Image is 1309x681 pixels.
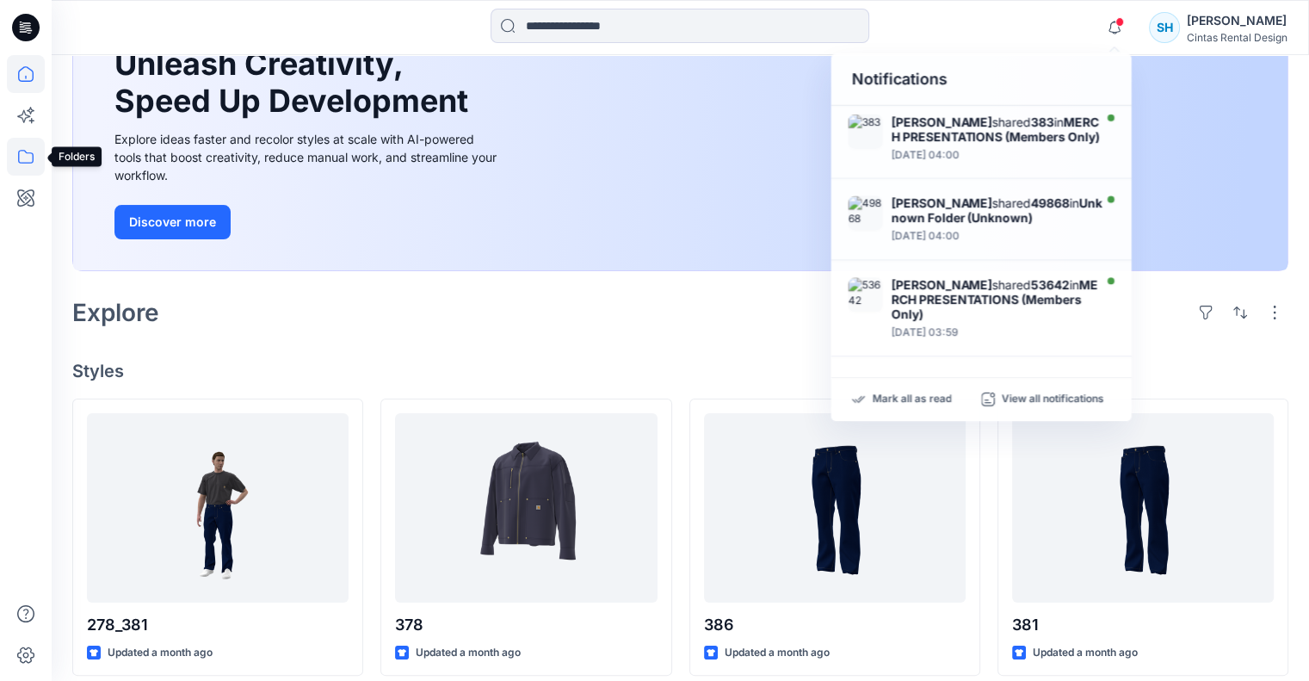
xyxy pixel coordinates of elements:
strong: 49868 [1031,196,1070,211]
h1: Unleash Creativity, Speed Up Development [114,46,476,120]
a: Discover more [114,205,502,239]
button: Discover more [114,205,231,239]
div: shared in [891,277,1103,321]
p: Updated a month ago [725,644,830,662]
img: 49868 [848,196,882,231]
h2: Explore [72,299,159,326]
div: [PERSON_NAME] [1187,10,1287,31]
p: Mark all as read [872,392,951,407]
p: Updated a month ago [416,644,521,662]
img: 383 [848,115,882,149]
div: Notifications [830,53,1131,106]
strong: [PERSON_NAME] [891,196,992,211]
a: 378 [395,413,657,603]
div: shared in [891,196,1103,226]
strong: [PERSON_NAME] [891,277,992,292]
strong: Unknown Folder (Unknown) [891,196,1102,226]
div: shared in [891,115,1103,144]
div: Monday, August 18, 2025 04:00 [891,231,1103,243]
strong: MERCH PRESENTATIONS (Members Only) [891,115,1099,144]
strong: MERCH PRESENTATIONS (Members Only) [891,277,1097,321]
p: 378 [395,613,657,637]
a: 386 [704,413,966,603]
div: Explore ideas faster and recolor styles at scale with AI-powered tools that boost creativity, red... [114,130,502,184]
h4: Styles [72,361,1288,381]
p: 278_381 [87,613,349,637]
p: View all notifications [1002,392,1104,407]
p: Updated a month ago [108,644,213,662]
div: Monday, August 18, 2025 03:59 [891,326,1103,338]
a: 381 [1012,413,1274,603]
strong: [PERSON_NAME] [891,115,992,129]
strong: 383 [1031,115,1054,129]
img: 53642 [848,277,882,312]
p: 386 [704,613,966,637]
strong: 53642 [1031,277,1070,292]
a: 278_381 [87,413,349,603]
div: Cintas Rental Design [1187,31,1287,44]
p: Updated a month ago [1033,644,1138,662]
div: Monday, August 18, 2025 04:00 [891,149,1103,161]
div: SH [1149,12,1180,43]
p: 381 [1012,613,1274,637]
